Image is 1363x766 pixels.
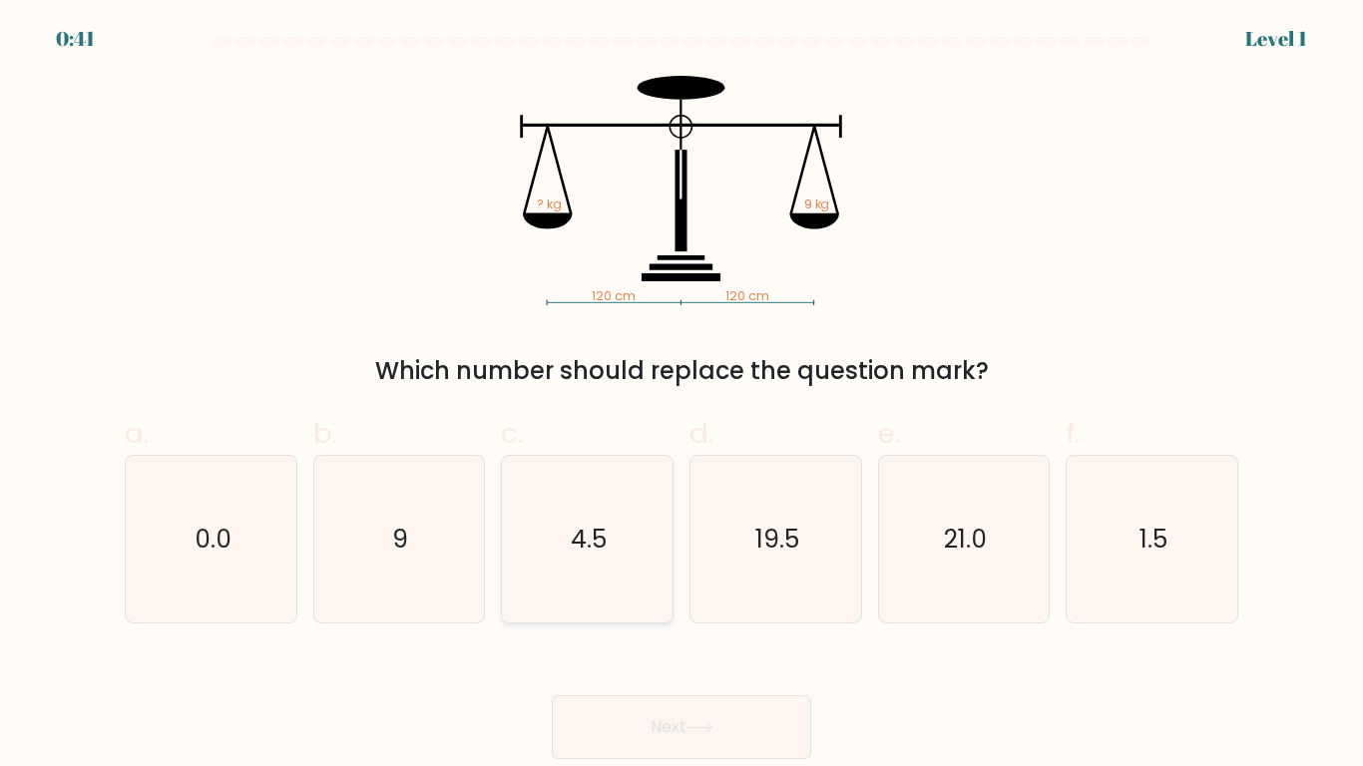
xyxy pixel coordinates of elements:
[592,288,636,305] tspan: 120 cm
[56,24,95,54] div: 0:41
[1245,24,1307,54] div: Level 1
[878,414,900,453] span: e.
[501,414,523,453] span: c.
[944,522,987,557] text: 21.0
[755,522,799,557] text: 19.5
[537,196,562,213] tspan: ? kg
[137,353,1226,389] div: Which number should replace the question mark?
[393,522,409,557] text: 9
[313,414,337,453] span: b.
[552,695,811,759] button: Next
[689,414,713,453] span: d.
[804,196,830,213] tspan: 9 kg
[571,522,607,557] text: 4.5
[125,414,149,453] span: a.
[726,288,770,305] tspan: 120 cm
[194,522,230,557] text: 0.0
[1139,522,1167,557] text: 1.5
[1066,414,1080,453] span: f.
